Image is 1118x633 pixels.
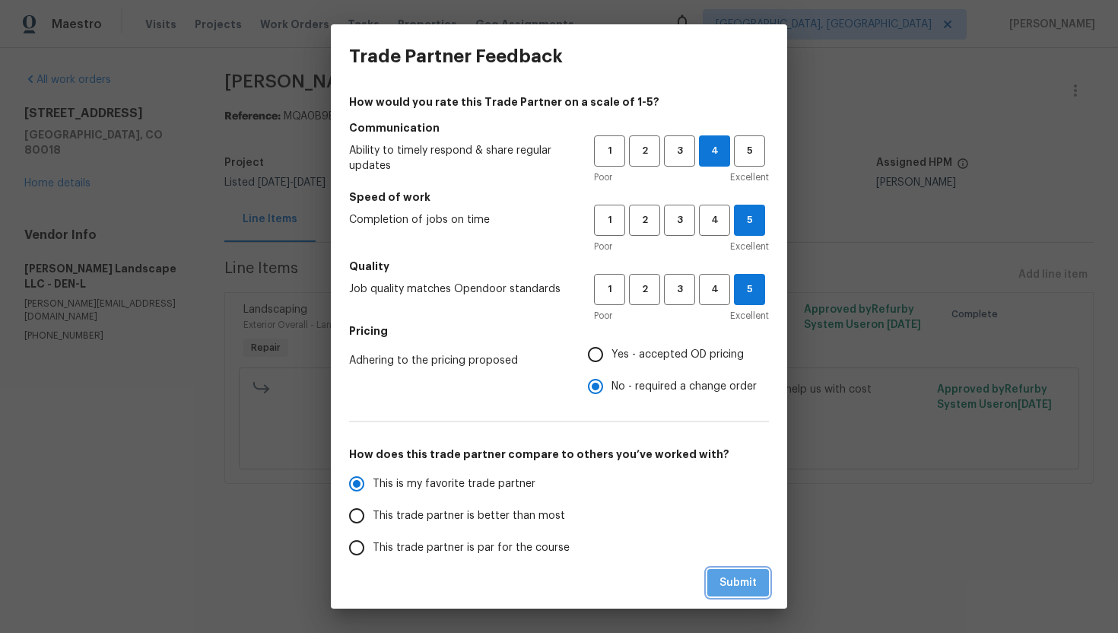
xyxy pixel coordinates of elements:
[611,347,744,363] span: Yes - accepted OD pricing
[735,142,764,160] span: 5
[349,353,564,368] span: Adhering to the pricing proposed
[349,259,769,274] h5: Quality
[730,239,769,254] span: Excellent
[373,540,570,556] span: This trade partner is par for the course
[629,274,660,305] button: 2
[730,308,769,323] span: Excellent
[594,239,612,254] span: Poor
[594,170,612,185] span: Poor
[596,212,624,229] span: 1
[594,135,625,167] button: 1
[629,135,660,167] button: 2
[629,205,660,236] button: 2
[349,282,570,297] span: Job quality matches Opendoor standards
[349,468,769,628] div: How does this trade partner compare to others you’ve worked with?
[730,170,769,185] span: Excellent
[665,212,694,229] span: 3
[349,46,563,67] h3: Trade Partner Feedback
[734,135,765,167] button: 5
[349,143,570,173] span: Ability to timely respond & share regular updates
[630,142,659,160] span: 2
[700,212,729,229] span: 4
[734,205,765,236] button: 5
[594,308,612,323] span: Poor
[664,205,695,236] button: 3
[699,135,730,167] button: 4
[630,212,659,229] span: 2
[611,379,757,395] span: No - required a change order
[349,212,570,227] span: Completion of jobs on time
[594,205,625,236] button: 1
[373,508,565,524] span: This trade partner is better than most
[349,120,769,135] h5: Communication
[596,142,624,160] span: 1
[596,281,624,298] span: 1
[734,274,765,305] button: 5
[588,339,769,402] div: Pricing
[707,569,769,597] button: Submit
[373,476,535,492] span: This is my favorite trade partner
[664,135,695,167] button: 3
[349,447,769,462] h5: How does this trade partner compare to others you’ve worked with?
[349,189,769,205] h5: Speed of work
[735,212,764,229] span: 5
[665,142,694,160] span: 3
[349,323,769,339] h5: Pricing
[630,281,659,298] span: 2
[700,142,729,160] span: 4
[349,94,769,110] h4: How would you rate this Trade Partner on a scale of 1-5?
[594,274,625,305] button: 1
[700,281,729,298] span: 4
[699,274,730,305] button: 4
[664,274,695,305] button: 3
[699,205,730,236] button: 4
[665,281,694,298] span: 3
[735,281,764,298] span: 5
[719,574,757,593] span: Submit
